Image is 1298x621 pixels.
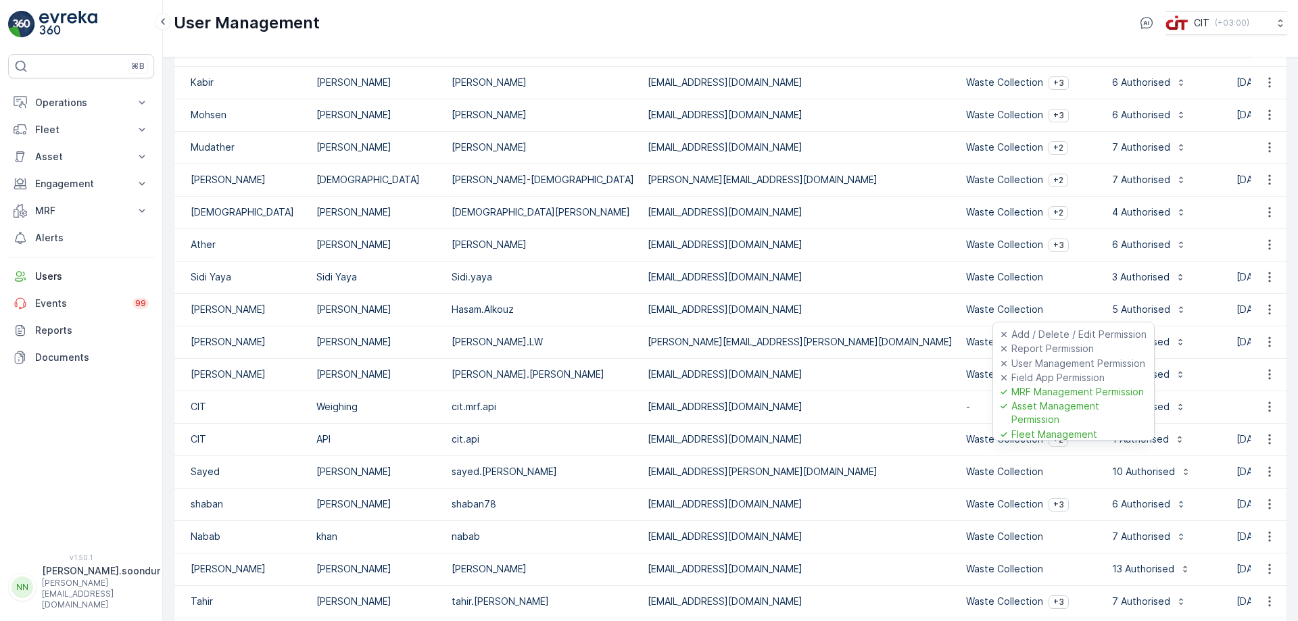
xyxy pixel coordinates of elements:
p: [PERSON_NAME] [191,335,303,349]
p: Field App Permission [1011,371,1105,384]
p: Waste Collection [966,530,1043,543]
p: [EMAIL_ADDRESS][DOMAIN_NAME] [648,432,953,446]
p: [PERSON_NAME] [316,303,438,316]
p: Waste Collection [966,173,1043,187]
p: khan [316,530,438,543]
p: [PERSON_NAME] [316,562,438,576]
p: 3 Authorised [1109,270,1170,284]
div: NN [11,576,33,598]
p: 5 Authorised [1109,303,1170,316]
p: Waste Collection [966,595,1043,608]
p: [EMAIL_ADDRESS][PERSON_NAME][DOMAIN_NAME] [648,465,953,478]
p: 99 [135,297,147,309]
p: nabab [452,530,634,543]
p: Waste Collection [966,238,1043,251]
button: NN[PERSON_NAME].soondur[PERSON_NAME][EMAIL_ADDRESS][DOMAIN_NAME] [8,564,154,610]
span: +3 [1053,240,1064,251]
p: [PERSON_NAME].LW [452,335,634,349]
p: Events [35,297,124,310]
p: Waste Collection [966,562,1043,576]
img: logo [8,11,35,38]
p: [DEMOGRAPHIC_DATA] [191,205,303,219]
p: Asset Management Permission [1011,399,1149,426]
p: Waste Collection [966,465,1043,478]
p: [PERSON_NAME] [316,141,438,154]
p: Sidi Yaya [191,270,303,284]
p: [PERSON_NAME] [452,562,634,576]
p: Kabir [191,76,303,89]
p: Mohsen [191,108,303,122]
p: Tahir [191,595,303,608]
button: 7 Authorised [1101,591,1195,612]
p: 4 Authorised [1109,205,1170,219]
p: [EMAIL_ADDRESS][DOMAIN_NAME] [648,595,953,608]
p: [PERSON_NAME] [452,76,634,89]
button: 5 Authorised [1101,299,1195,320]
p: [PERSON_NAME][EMAIL_ADDRESS][PERSON_NAME][DOMAIN_NAME] [648,335,953,349]
p: Sidi Yaya [316,270,438,284]
p: Waste Collection [966,497,1043,511]
p: tahir.[PERSON_NAME] [452,595,634,608]
p: [EMAIL_ADDRESS][DOMAIN_NAME] [648,368,953,381]
span: +3 [1053,78,1064,89]
p: [PERSON_NAME] [316,335,438,349]
p: [EMAIL_ADDRESS][DOMAIN_NAME] [648,141,953,154]
p: cit.api [452,432,634,446]
p: [EMAIL_ADDRESS][DOMAIN_NAME] [648,530,953,543]
p: 6 Authorised [1109,497,1170,511]
p: ( +03:00 ) [1215,18,1249,28]
p: 10 Authorised [1109,465,1175,478]
p: [EMAIL_ADDRESS][DOMAIN_NAME] [648,303,953,316]
p: Add / Delete / Edit Permission [1011,328,1147,341]
p: [PERSON_NAME] [452,141,634,154]
p: Waste Collection [966,141,1043,154]
p: [PERSON_NAME].[PERSON_NAME] [452,368,634,381]
p: [EMAIL_ADDRESS][DOMAIN_NAME] [648,238,953,251]
p: [PERSON_NAME] [316,108,438,122]
p: [PERSON_NAME] [316,497,438,511]
button: Engagement [8,170,154,197]
a: Documents [8,344,154,371]
img: cit-logo_pOk6rL0.png [1165,16,1188,30]
span: +2 [1053,207,1063,218]
p: 7 Authorised [1109,141,1170,154]
a: Alerts [8,224,154,251]
button: 10 Authorised [1101,461,1199,482]
p: CIT [191,400,303,414]
button: 4 Authorised [1101,201,1195,223]
p: Waste Collection [966,205,1043,219]
button: MRF [8,197,154,224]
p: [PERSON_NAME][EMAIL_ADDRESS][DOMAIN_NAME] [42,578,160,610]
p: User Management Permission [1011,357,1145,370]
p: [PERSON_NAME][EMAIL_ADDRESS][DOMAIN_NAME] [648,173,953,187]
button: 7 Authorised [1101,526,1195,547]
p: sayed.[PERSON_NAME] [452,465,634,478]
p: Reports [35,324,149,337]
p: [EMAIL_ADDRESS][DOMAIN_NAME] [648,270,953,284]
span: +3 [1053,597,1064,607]
p: MRF Management Permission [1011,385,1144,399]
p: Fleet [35,123,127,136]
button: 6 Authorised [1101,72,1195,93]
p: Waste Collection [966,76,1043,89]
span: +3 [1053,499,1064,510]
p: ⌘B [131,61,145,72]
button: Operations [8,89,154,116]
p: Weighing [316,400,438,414]
button: CIT(+03:00) [1165,11,1287,35]
p: Waste Collection [966,303,1043,316]
a: Events99 [8,290,154,317]
p: Waste Collection [966,432,1043,446]
p: Documents [35,351,149,364]
p: Alerts [35,231,149,245]
p: [PERSON_NAME] [452,108,634,122]
p: [PERSON_NAME] [316,238,438,251]
p: [DEMOGRAPHIC_DATA] [316,173,438,187]
p: cit.mrf.api [452,400,634,414]
p: [EMAIL_ADDRESS][DOMAIN_NAME] [648,497,953,511]
p: [EMAIL_ADDRESS][DOMAIN_NAME] [648,205,953,219]
p: [PERSON_NAME]-[DEMOGRAPHIC_DATA] [452,173,634,187]
p: - [966,400,1088,414]
p: [PERSON_NAME] [316,205,438,219]
p: 7 Authorised [1109,595,1170,608]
